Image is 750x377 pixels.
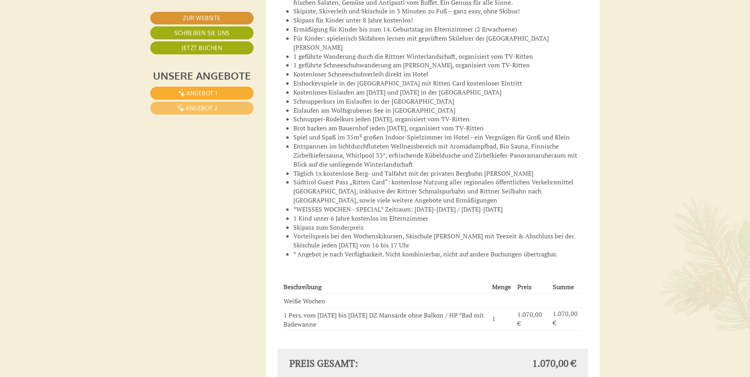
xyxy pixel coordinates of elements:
li: Vorteilspreis bei den Wochenskikursen, Skischule [PERSON_NAME] mit Teezeit & Abschluss bei der Sk... [293,232,588,250]
th: Menge [489,281,514,293]
th: Preis [514,281,550,293]
div: [DATE] [141,6,170,20]
li: 1 geführte Wanderung durch die Rittner Winterlandschaft, organisiert vom TV-Ritten [293,52,588,61]
small: 23:16 [12,39,129,44]
a: Zur Website [150,12,254,24]
div: Unsere Angebote [150,68,254,83]
span: Angebot 2 [186,105,218,111]
th: Summe [550,281,582,293]
li: Kostenloser Schneeschuhverleih direkt im Hotel [293,70,588,79]
a: Schreiben Sie uns [150,26,254,39]
li: Täglich 1x kostenlose Berg- und Talfahrt mit der privaten Bergbahn [PERSON_NAME] [293,169,588,178]
td: 1.070,00 € [550,307,582,331]
td: 1 [489,307,514,331]
li: Schnupper-Rodelkurs jeden [DATE], organisiert vom TV-Ritten [293,115,588,124]
li: Kostenloses Eislaufen am [DATE] und [DATE] in der [GEOGRAPHIC_DATA] [293,88,588,97]
li: 1 geführte Schneeschuhwanderung am [PERSON_NAME], organisiert vom TV-Ritten [293,61,588,70]
li: * Angebot je nach Verfügbarkeit. Nicht kombinierbar, nicht auf andere Buchungen übertragbar. [293,250,588,259]
li: 1 Kind unter 6 Jahre kostenlos im Elternzimmer [293,214,588,223]
div: Guten Tag, wie können wir Ihnen helfen? [6,22,133,46]
li: *WEISSES WOCHEN - SPECIAL* Zeitraum: [DATE]-[DATE] / [DATE]-[DATE] [293,205,588,214]
button: Senden [265,208,311,221]
span: 1.070,00 € [532,357,576,370]
li: Entspannen im lichtdurchfluteten Wellnessbereich mit Aromadampfbad, Bio Sauna, Finnische Zirbelki... [293,142,588,169]
li: Brot backen am Bauernhof jeden [DATE], organisiert vom TV-Ritten [293,124,588,133]
li: Skipiste, Skiverleih und Skischule in 3 Minuten zu Fuß – ganz easy, ohne Skibus! [293,7,588,16]
li: Eislaufen am Wolfsgrubener See in [GEOGRAPHIC_DATA] [293,106,588,115]
li: Ermäßigung für Kinder bis zum 14. Geburtstag im Elternzimmer (2 Erwachsene) [293,25,588,34]
a: Jetzt buchen [150,41,254,54]
div: Berghotel Zum Zirm [12,23,129,30]
div: Preis gesamt: [284,357,433,370]
td: 1 Pers. vom [DATE] bis [DATE] DZ Mansarde ohne Balkon / HP *Bad mit Badewanne [284,307,489,331]
li: Südtirol Guest Pass „Ritten Card“: kostenlose Nutzung aller regionalen öffentlichen Verkehrsmitte... [293,178,588,205]
li: Für Kinder: spielerisch Skifahren lernen mit geprüftem Skilehrer der [GEOGRAPHIC_DATA][PERSON_NAME] [293,34,588,52]
span: Angebot 1 [187,90,217,97]
li: Skipass für Kinder unter 8 Jahre kostenlos! [293,16,588,25]
li: Eishockeyspiele in der [GEOGRAPHIC_DATA] mit Ritten Card kostenloser Eintritt [293,79,588,88]
li: Spiel und Spaß im 35m² großen Indoor-Spielzimmer im Hotel - ein Vergnügen für Groß und Klein [293,133,588,142]
td: Weiße Wochen [284,293,489,307]
li: Skipass zum Sonderpreis [293,223,588,232]
span: 1.070,00 € [517,310,542,328]
li: Schnupperkurs im Eislaufen in der [GEOGRAPHIC_DATA] [293,97,588,106]
th: Beschreibung [284,281,489,293]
